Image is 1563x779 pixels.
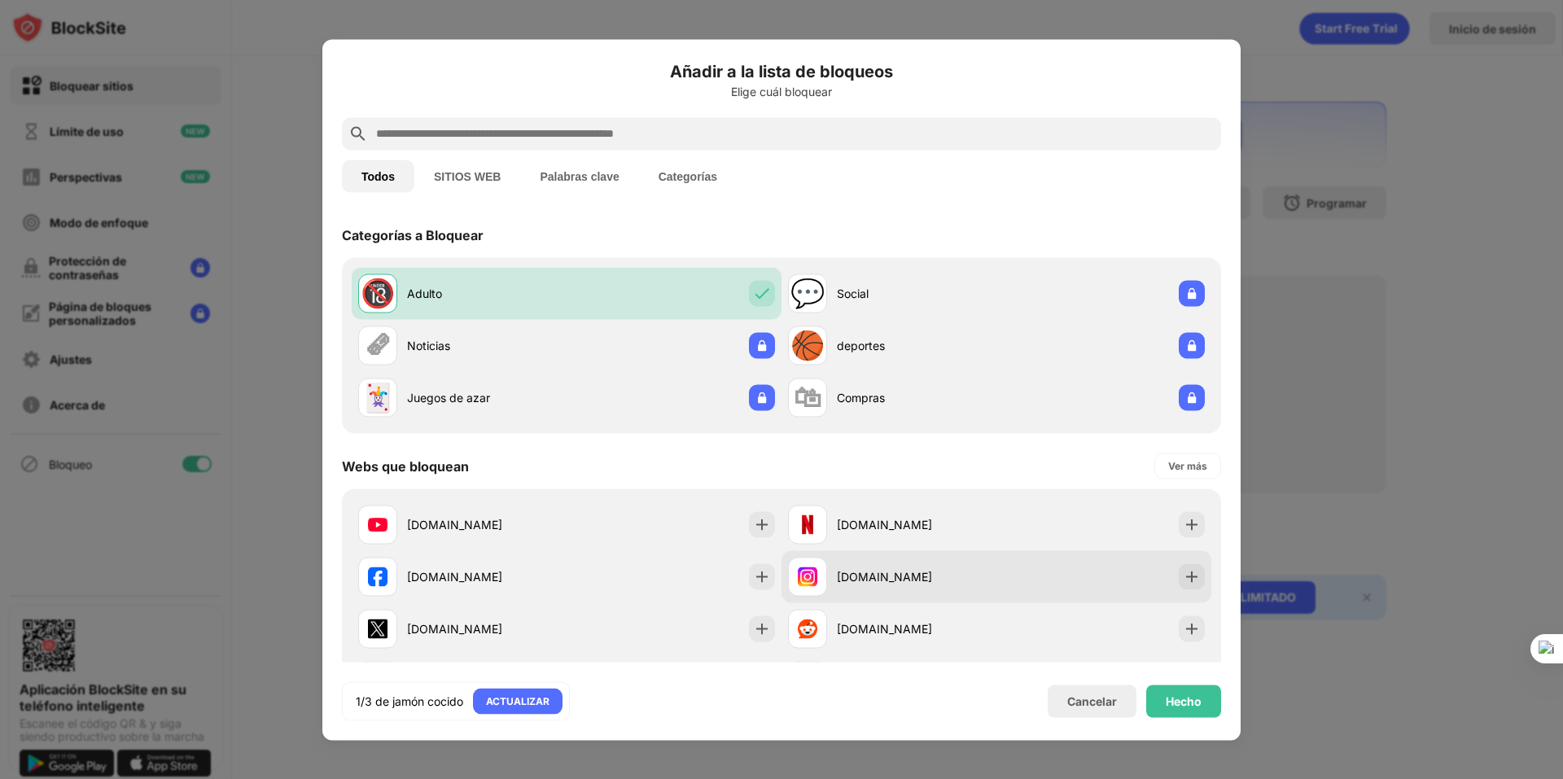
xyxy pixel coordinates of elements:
img: favicons [798,567,817,586]
font: 🛍 [794,380,821,414]
font: 1/3 de jamón cocido [356,694,463,707]
font: [DOMAIN_NAME] [837,570,932,584]
font: deportes [837,339,885,352]
button: Todos [342,160,414,192]
font: ACTUALIZAR [486,694,549,707]
font: Elige cuál bloquear [731,84,832,98]
font: [DOMAIN_NAME] [407,622,502,636]
font: Adulto [407,287,442,300]
font: Social [837,287,869,300]
img: favicons [798,514,817,534]
font: Palabras clave [540,169,619,182]
button: Categorías [639,160,737,192]
font: 💬 [790,276,825,309]
font: [DOMAIN_NAME] [407,518,502,532]
font: [DOMAIN_NAME] [837,622,932,636]
img: favicons [798,619,817,638]
font: Ver más [1168,459,1207,471]
font: [DOMAIN_NAME] [837,518,932,532]
img: favicons [368,514,387,534]
font: Añadir a la lista de bloqueos [670,61,893,81]
font: Hecho [1166,694,1202,707]
font: Todos [361,169,395,182]
img: favicons [368,619,387,638]
font: Compras [837,391,885,405]
font: 🔞 [361,276,395,309]
font: 🃏 [361,380,395,414]
font: Categorías a Bloquear [342,226,484,243]
font: Categorías [659,169,717,182]
font: SITIOS WEB [434,169,501,182]
font: Noticias [407,339,450,352]
font: 🗞 [364,328,392,361]
font: 🏀 [790,328,825,361]
img: search.svg [348,124,368,143]
font: [DOMAIN_NAME] [407,570,502,584]
font: Juegos de azar [407,391,490,405]
font: Cancelar [1067,694,1117,708]
button: SITIOS WEB [414,160,520,192]
img: favicons [368,567,387,586]
button: Palabras clave [520,160,638,192]
font: Webs que bloquean [342,457,469,474]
